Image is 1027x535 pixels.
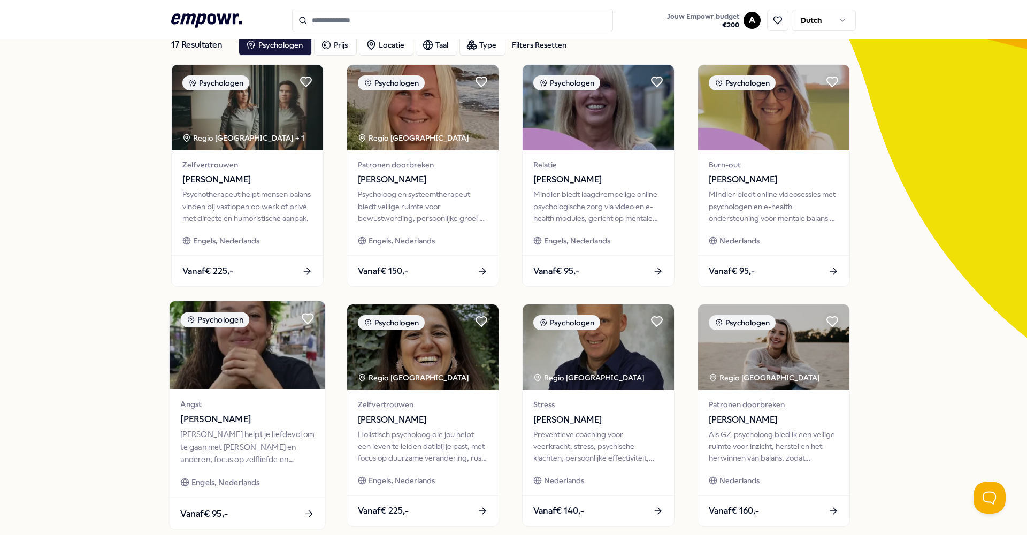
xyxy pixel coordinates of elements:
span: € 200 [667,21,739,29]
img: package image [698,65,849,150]
div: Mindler biedt laagdrempelige online psychologische zorg via video en e-health modules, gericht op... [533,188,663,224]
button: Taal [416,34,457,56]
a: package imagePsychologenRegio [GEOGRAPHIC_DATA] Zelfvertrouwen[PERSON_NAME]Holistisch psycholoog ... [347,304,499,526]
a: package imagePsychologenRelatie[PERSON_NAME]Mindler biedt laagdrempelige online psychologische zo... [522,64,675,287]
span: Jouw Empowr budget [667,12,739,21]
div: Psychotherapeut helpt mensen balans vinden bij vastlopen op werk of privé met directe en humorist... [182,188,312,224]
a: Jouw Empowr budget€200 [663,9,744,32]
a: package imagePsychologenRegio [GEOGRAPHIC_DATA] + 1Zelfvertrouwen[PERSON_NAME]Psychotherapeut hel... [171,64,324,287]
span: Nederlands [719,475,760,486]
img: package image [698,304,849,390]
span: [PERSON_NAME] [180,412,314,426]
img: package image [170,301,325,389]
a: package imagePsychologenRegio [GEOGRAPHIC_DATA] Stress[PERSON_NAME]Preventieve coaching voor veer... [522,304,675,526]
div: Filters Resetten [512,39,566,51]
span: Vanaf € 225,- [358,504,409,518]
div: Psycholoog en systeemtherapeut biedt veilige ruimte voor bewustwording, persoonlijke groei en men... [358,188,488,224]
div: Preventieve coaching voor veerkracht, stress, psychische klachten, persoonlijke effectiviteit, ge... [533,429,663,464]
span: Vanaf € 140,- [533,504,584,518]
div: Als GZ-psycholoog bied ik een veilige ruimte voor inzicht, herstel en het herwinnen van balans, z... [709,429,839,464]
span: [PERSON_NAME] [533,413,663,427]
div: Psychologen [182,75,249,90]
button: Locatie [359,34,413,56]
button: Prijs [314,34,357,56]
span: Patronen doorbreken [709,399,839,410]
button: Psychologen [239,34,312,56]
span: Engels, Nederlands [544,235,610,247]
div: Psychologen [709,75,776,90]
img: package image [523,65,674,150]
div: Psychologen [358,75,425,90]
div: Regio [GEOGRAPHIC_DATA] [358,132,471,144]
span: Vanaf € 150,- [358,264,408,278]
span: Angst [180,398,314,410]
a: package imagePsychologenRegio [GEOGRAPHIC_DATA] Patronen doorbreken[PERSON_NAME]Als GZ-psycholoog... [698,304,850,526]
div: [PERSON_NAME] helpt je liefdevol om te gaan met [PERSON_NAME] en anderen, focus op zelfliefde en ... [180,429,314,465]
span: [PERSON_NAME] [709,173,839,187]
span: [PERSON_NAME] [358,173,488,187]
span: Vanaf € 95,- [180,507,228,521]
img: package image [347,304,499,390]
button: Type [459,34,505,56]
button: Jouw Empowr budget€200 [665,10,741,32]
div: 17 Resultaten [171,34,230,56]
span: Engels, Nederlands [193,235,259,247]
span: Burn-out [709,159,839,171]
div: Mindler biedt online videosessies met psychologen en e-health ondersteuning voor mentale balans e... [709,188,839,224]
span: Vanaf € 95,- [709,264,755,278]
button: A [744,12,761,29]
img: package image [347,65,499,150]
div: Regio [GEOGRAPHIC_DATA] [358,372,471,384]
span: [PERSON_NAME] [709,413,839,427]
span: Nederlands [544,475,584,486]
div: Regio [GEOGRAPHIC_DATA] + 1 [182,132,304,144]
a: package imagePsychologenBurn-out[PERSON_NAME]Mindler biedt online videosessies met psychologen en... [698,64,850,287]
div: Regio [GEOGRAPHIC_DATA] [709,372,822,384]
span: Vanaf € 160,- [709,504,759,518]
a: package imagePsychologenRegio [GEOGRAPHIC_DATA] Patronen doorbreken[PERSON_NAME]Psycholoog en sys... [347,64,499,287]
span: Patronen doorbreken [358,159,488,171]
span: Zelfvertrouwen [182,159,312,171]
img: package image [523,304,674,390]
span: Engels, Nederlands [369,475,435,486]
span: [PERSON_NAME] [533,173,663,187]
span: Vanaf € 225,- [182,264,233,278]
div: Psychologen [533,75,600,90]
span: Relatie [533,159,663,171]
span: [PERSON_NAME] [358,413,488,427]
span: Zelfvertrouwen [358,399,488,410]
div: Regio [GEOGRAPHIC_DATA] [533,372,646,384]
div: Psychologen [709,315,776,330]
iframe: Help Scout Beacon - Open [974,481,1006,514]
a: package imagePsychologenAngst[PERSON_NAME][PERSON_NAME] helpt je liefdevol om te gaan met [PERSON... [169,301,326,530]
span: [PERSON_NAME] [182,173,312,187]
img: package image [172,65,323,150]
span: Nederlands [719,235,760,247]
div: Psychologen [533,315,600,330]
input: Search for products, categories or subcategories [292,9,613,32]
div: Psychologen [180,312,249,328]
div: Holistisch psycholoog die jou helpt een leven te leiden dat bij je past, met focus op duurzame ve... [358,429,488,464]
span: Engels, Nederlands [369,235,435,247]
span: Vanaf € 95,- [533,264,579,278]
span: Stress [533,399,663,410]
div: Psychologen [358,315,425,330]
span: Engels, Nederlands [191,477,260,489]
